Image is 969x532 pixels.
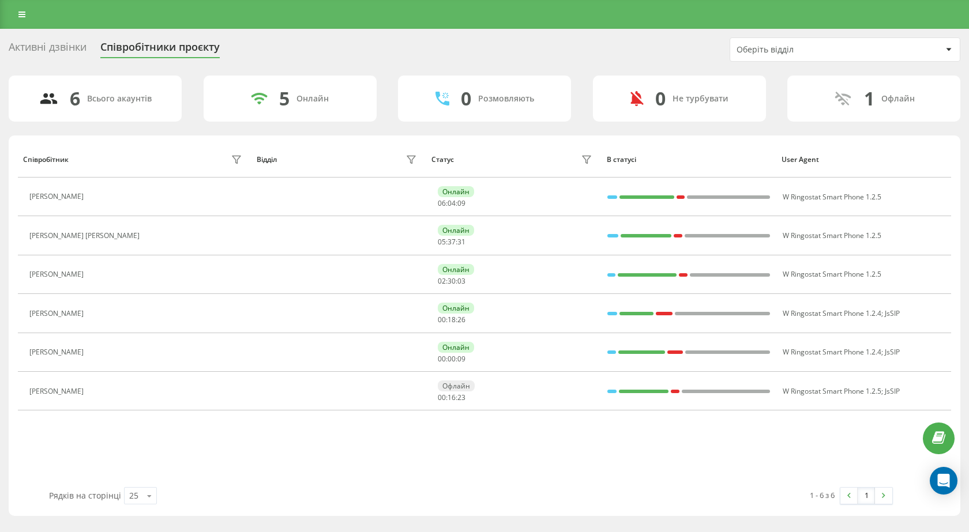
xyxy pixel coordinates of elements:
div: Активні дзвінки [9,41,87,59]
span: W Ringostat Smart Phone 1.2.4 [783,308,881,318]
span: 04 [448,198,456,208]
span: 18 [448,315,456,325]
div: Онлайн [438,303,474,314]
span: JsSIP [885,386,900,396]
div: Онлайн [438,225,474,236]
span: 00 [438,315,446,325]
div: 0 [655,88,666,110]
div: 5 [279,88,290,110]
span: 03 [457,276,465,286]
div: [PERSON_NAME] [29,387,87,395]
span: W Ringostat Smart Phone 1.2.5 [783,192,881,202]
div: Співробітник [23,156,69,164]
div: [PERSON_NAME] [29,348,87,356]
div: 6 [70,88,80,110]
span: 09 [457,354,465,364]
div: [PERSON_NAME] [29,270,87,278]
span: 31 [457,237,465,247]
span: 00 [448,354,456,364]
span: W Ringostat Smart Phone 1.2.5 [783,231,881,240]
div: Онлайн [438,264,474,275]
span: W Ringostat Smart Phone 1.2.5 [783,386,881,396]
span: 00 [438,354,446,364]
span: JsSIP [885,347,900,357]
div: : : [438,199,465,207]
span: 23 [457,393,465,402]
span: 00 [438,393,446,402]
span: 37 [448,237,456,247]
div: Відділ [257,156,277,164]
span: W Ringostat Smart Phone 1.2.4 [783,347,881,357]
div: Офлайн [881,94,915,104]
span: 05 [438,237,446,247]
div: User Agent [782,156,946,164]
div: Онлайн [438,342,474,353]
div: [PERSON_NAME] [29,310,87,318]
div: Не турбувати [673,94,728,104]
div: : : [438,394,465,402]
div: В статусі [607,156,771,164]
span: W Ringostat Smart Phone 1.2.5 [783,269,881,279]
div: Офлайн [438,380,475,391]
div: Всього акаунтів [87,94,152,104]
div: [PERSON_NAME] [29,193,87,201]
div: : : [438,277,465,285]
span: 16 [448,393,456,402]
div: : : [438,355,465,363]
div: : : [438,238,465,246]
div: Співробітники проєкту [100,41,220,59]
div: Розмовляють [478,94,534,104]
div: Онлайн [438,186,474,197]
a: 1 [858,488,875,504]
div: [PERSON_NAME] [PERSON_NAME] [29,232,142,240]
span: 09 [457,198,465,208]
div: 1 [864,88,874,110]
div: Онлайн [296,94,329,104]
div: 0 [461,88,471,110]
span: 30 [448,276,456,286]
span: 02 [438,276,446,286]
div: Open Intercom Messenger [930,467,957,495]
div: : : [438,316,465,324]
div: 1 - 6 з 6 [810,489,835,501]
span: 26 [457,315,465,325]
div: 25 [129,490,138,501]
span: JsSIP [885,308,900,318]
span: 06 [438,198,446,208]
span: Рядків на сторінці [49,490,121,501]
div: Оберіть відділ [737,45,874,55]
div: Статус [431,156,454,164]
